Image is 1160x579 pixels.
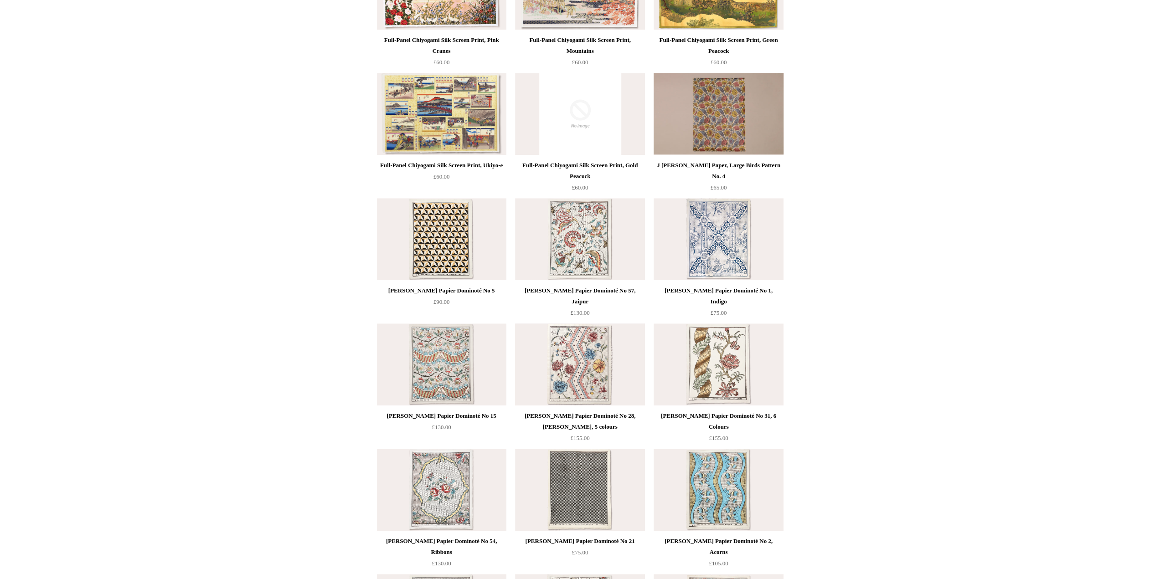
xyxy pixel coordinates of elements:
span: £130.00 [432,424,451,430]
span: £155.00 [709,435,728,441]
img: Full-Panel Chiyogami Silk Screen Print, Ukiyo-e [377,73,506,155]
img: no-image-2048-a2addb12_grande.gif [515,73,644,155]
div: J [PERSON_NAME] Paper, Large Birds Pattern No. 4 [656,160,781,182]
div: [PERSON_NAME] Papier Dominoté No 2, Acorns [656,536,781,558]
a: [PERSON_NAME] Papier Dominoté No 57, Jaipur £130.00 [515,285,644,323]
a: Antoinette Poisson Papier Dominoté No 31, 6 Colours Antoinette Poisson Papier Dominoté No 31, 6 C... [654,323,783,405]
span: £60.00 [711,59,727,66]
a: Full-Panel Chiyogami Silk Screen Print, Ukiyo-e Full-Panel Chiyogami Silk Screen Print, Ukiyo-e [377,73,506,155]
a: Antoinette Poisson Papier Dominoté No 21 Antoinette Poisson Papier Dominoté No 21 [515,449,644,531]
div: Full-Panel Chiyogami Silk Screen Print, Gold Peacock [517,160,642,182]
a: J Jeffery Paper, Large Birds Pattern No. 4 J Jeffery Paper, Large Birds Pattern No. 4 [654,73,783,155]
a: [PERSON_NAME] Papier Dominoté No 2, Acorns £105.00 [654,536,783,573]
img: Antoinette Poisson Papier Dominoté No 57, Jaipur [515,198,644,280]
a: J [PERSON_NAME] Paper, Large Birds Pattern No. 4 £65.00 [654,160,783,197]
a: Full-Panel Chiyogami Silk Screen Print, Pink Cranes £60.00 [377,35,506,72]
img: Antoinette Poisson Papier Dominoté No 54, Ribbons [377,449,506,531]
a: Full-Panel Chiyogami Silk Screen Print, Gold Peacock £60.00 [515,160,644,197]
div: [PERSON_NAME] Papier Dominoté No 31, 6 Colours [656,410,781,432]
img: Antoinette Poisson Papier Dominoté No 2, Acorns [654,449,783,531]
img: J Jeffery Paper, Large Birds Pattern No. 4 [654,73,783,155]
div: [PERSON_NAME] Papier Dominoté No 5 [379,285,504,296]
span: £105.00 [709,560,728,567]
div: [PERSON_NAME] Papier Dominoté No 54, Ribbons [379,536,504,558]
div: [PERSON_NAME] Papier Dominoté No 57, Jaipur [517,285,642,307]
span: £155.00 [570,435,589,441]
span: £60.00 [572,184,588,191]
span: £75.00 [711,309,727,316]
a: [PERSON_NAME] Papier Dominoté No 31, 6 Colours £155.00 [654,410,783,448]
a: Antoinette Poisson Papier Dominoté No 5 Antoinette Poisson Papier Dominoté No 5 [377,198,506,280]
a: [PERSON_NAME] Papier Dominoté No 15 £130.00 [377,410,506,448]
div: [PERSON_NAME] Papier Dominoté No 21 [517,536,642,547]
a: [PERSON_NAME] Papier Dominoté No 1, Indigo £75.00 [654,285,783,323]
a: Full-Panel Chiyogami Silk Screen Print, Mountains £60.00 [515,35,644,72]
a: Full-Panel Chiyogami Silk Screen Print, Green Peacock £60.00 [654,35,783,72]
a: Full-Panel Chiyogami Silk Screen Print, Ukiyo-e £60.00 [377,160,506,197]
span: £60.00 [433,173,450,180]
a: Antoinette Poisson Papier Dominoté No 28, Marcel Proust, 5 colours Antoinette Poisson Papier Domi... [515,323,644,405]
span: £75.00 [572,549,588,556]
div: Full-Panel Chiyogami Silk Screen Print, Green Peacock [656,35,781,56]
a: [PERSON_NAME] Papier Dominoté No 5 £90.00 [377,285,506,323]
img: Antoinette Poisson Papier Dominoté No 21 [515,449,644,531]
img: Antoinette Poisson Papier Dominoté No 31, 6 Colours [654,323,783,405]
span: £65.00 [711,184,727,191]
img: Antoinette Poisson Papier Dominoté No 15 [377,323,506,405]
div: [PERSON_NAME] Papier Dominoté No 28, [PERSON_NAME], 5 colours [517,410,642,432]
span: £130.00 [570,309,589,316]
a: [PERSON_NAME] Papier Dominoté No 54, Ribbons £130.00 [377,536,506,573]
span: £60.00 [433,59,450,66]
a: Antoinette Poisson Papier Dominoté No 57, Jaipur Antoinette Poisson Papier Dominoté No 57, Jaipur [515,198,644,280]
a: [PERSON_NAME] Papier Dominoté No 28, [PERSON_NAME], 5 colours £155.00 [515,410,644,448]
span: £60.00 [572,59,588,66]
div: [PERSON_NAME] Papier Dominoté No 15 [379,410,504,421]
div: Full-Panel Chiyogami Silk Screen Print, Pink Cranes [379,35,504,56]
img: Antoinette Poisson Papier Dominoté No 1, Indigo [654,198,783,280]
div: [PERSON_NAME] Papier Dominoté No 1, Indigo [656,285,781,307]
a: Antoinette Poisson Papier Dominoté No 1, Indigo Antoinette Poisson Papier Dominoté No 1, Indigo [654,198,783,280]
img: Antoinette Poisson Papier Dominoté No 5 [377,198,506,280]
a: Antoinette Poisson Papier Dominoté No 54, Ribbons Antoinette Poisson Papier Dominoté No 54, Ribbons [377,449,506,531]
span: £90.00 [433,298,450,305]
div: Full-Panel Chiyogami Silk Screen Print, Mountains [517,35,642,56]
span: £130.00 [432,560,451,567]
a: Antoinette Poisson Papier Dominoté No 15 Antoinette Poisson Papier Dominoté No 15 [377,323,506,405]
img: Antoinette Poisson Papier Dominoté No 28, Marcel Proust, 5 colours [515,323,644,405]
div: Full-Panel Chiyogami Silk Screen Print, Ukiyo-e [379,160,504,171]
a: Antoinette Poisson Papier Dominoté No 2, Acorns Antoinette Poisson Papier Dominoté No 2, Acorns [654,449,783,531]
a: [PERSON_NAME] Papier Dominoté No 21 £75.00 [515,536,644,573]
